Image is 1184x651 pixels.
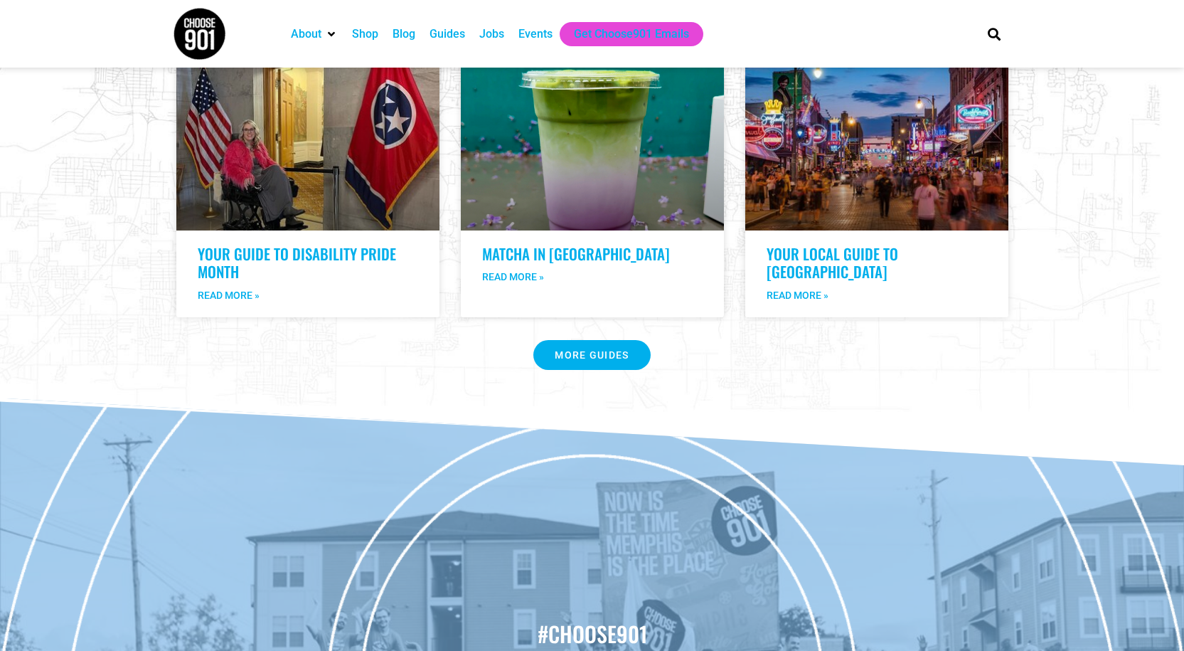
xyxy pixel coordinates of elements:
[176,60,439,231] a: A person in a wheelchair, wearing a pink jacket, sits between the U.S. flag and the Tennessee sta...
[291,26,321,43] a: About
[198,243,396,282] a: Your Guide to Disability Pride Month
[430,26,465,43] a: Guides
[574,26,689,43] a: Get Choose901 Emails
[518,26,553,43] a: Events
[482,243,670,265] a: Matcha in [GEOGRAPHIC_DATA]
[745,60,1008,231] a: Crowd of people walk along a busy street lined with neon signs, bars, and restaurants at dusk und...
[767,288,828,303] a: Read more about Your Local Guide to Downtown Memphis
[555,350,629,360] span: More GUIDES
[461,60,724,231] a: A plastic cup with a layered Matcha drink featuring green, white, and purple colors, placed on a ...
[7,619,1177,649] h2: #choose901
[982,22,1006,46] div: Search
[352,26,378,43] a: Shop
[482,270,544,285] a: Read more about Matcha in Memphis
[284,22,345,46] div: About
[533,340,650,370] a: More GUIDES
[198,288,260,303] a: Read more about Your Guide to Disability Pride Month
[479,26,504,43] a: Jobs
[284,22,964,46] nav: Main nav
[393,26,415,43] a: Blog
[767,243,898,282] a: Your Local Guide to [GEOGRAPHIC_DATA]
